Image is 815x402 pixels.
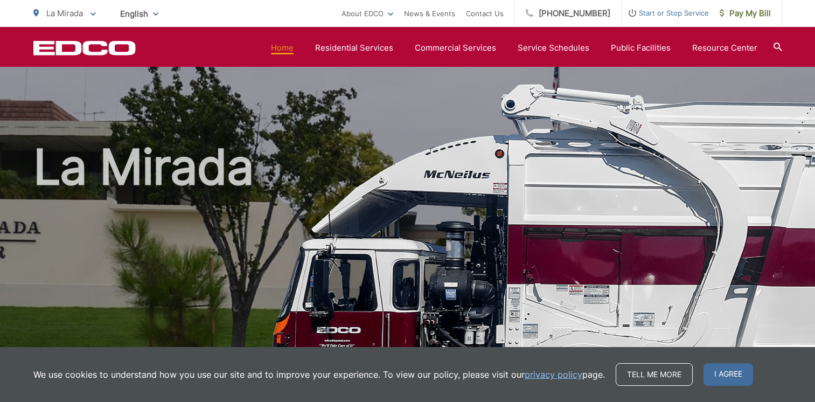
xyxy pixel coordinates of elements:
[720,7,771,20] span: Pay My Bill
[315,41,393,54] a: Residential Services
[33,40,136,56] a: EDCD logo. Return to the homepage.
[518,41,589,54] a: Service Schedules
[466,7,504,20] a: Contact Us
[616,363,693,386] a: Tell me more
[415,41,496,54] a: Commercial Services
[404,7,455,20] a: News & Events
[46,8,83,18] span: La Mirada
[611,41,671,54] a: Public Facilities
[271,41,294,54] a: Home
[112,4,166,23] span: English
[525,368,582,381] a: privacy policy
[703,363,753,386] span: I agree
[342,7,393,20] a: About EDCO
[692,41,757,54] a: Resource Center
[33,368,605,381] p: We use cookies to understand how you use our site and to improve your experience. To view our pol...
